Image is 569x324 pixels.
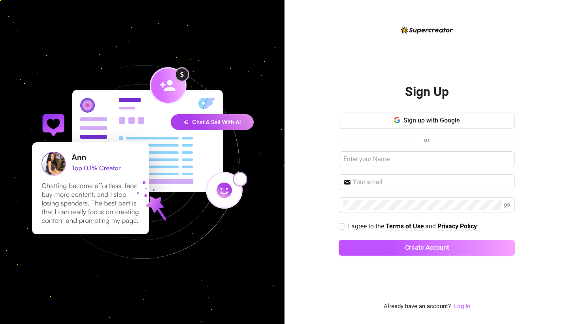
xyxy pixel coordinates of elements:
span: or [424,136,430,143]
input: Your email [353,177,510,187]
strong: Privacy Policy [437,222,477,230]
span: Create Account [405,244,449,251]
span: Sign up with Google [403,117,460,124]
img: signup-background-D0MIrEPF.svg [6,25,279,299]
a: Privacy Policy [437,222,477,231]
span: Already have an account? [384,302,451,311]
a: Terms of Use [386,222,424,231]
h2: Sign Up [405,84,449,100]
span: and [425,222,437,230]
a: Log In [454,302,470,311]
img: logo-BBDzfeDw.svg [401,26,453,34]
strong: Terms of Use [386,222,424,230]
button: Sign up with Google [339,113,515,128]
span: I agree to the [348,222,386,230]
a: Log In [454,303,470,310]
input: Enter your Name [339,151,515,167]
span: eye-invisible [504,202,510,208]
button: Create Account [339,240,515,256]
